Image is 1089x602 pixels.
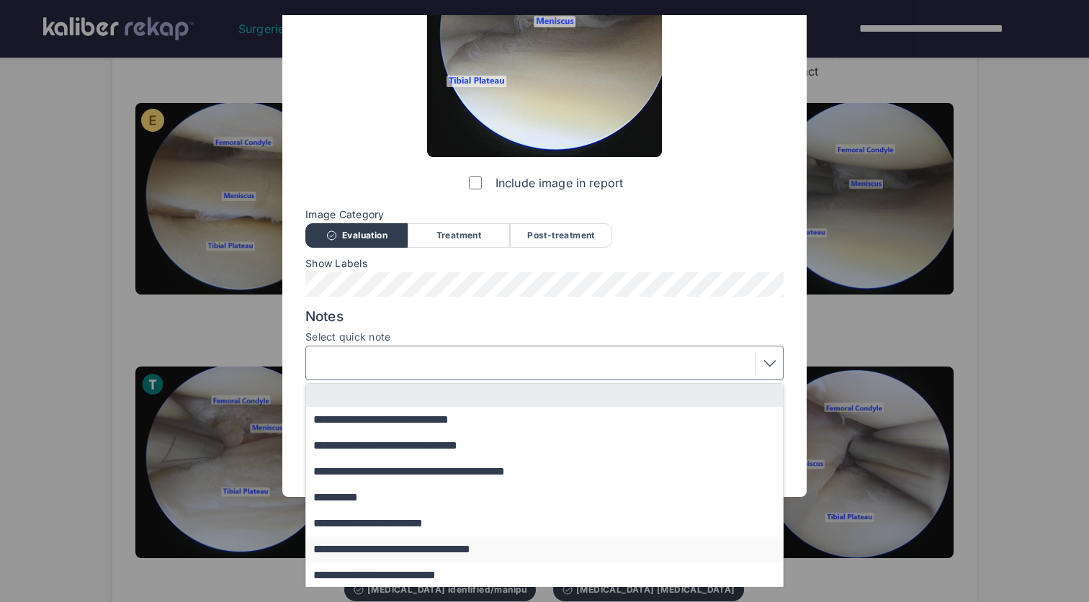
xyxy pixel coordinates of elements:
span: Show Labels [305,258,784,269]
input: Include image in report [469,176,482,189]
div: Post-treatment [510,223,612,248]
label: Select quick note [305,331,784,343]
div: Treatment [408,223,510,248]
label: Include image in report [466,169,623,197]
span: Image Category [305,209,784,220]
div: Evaluation [305,223,408,248]
span: Notes [305,308,784,325]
